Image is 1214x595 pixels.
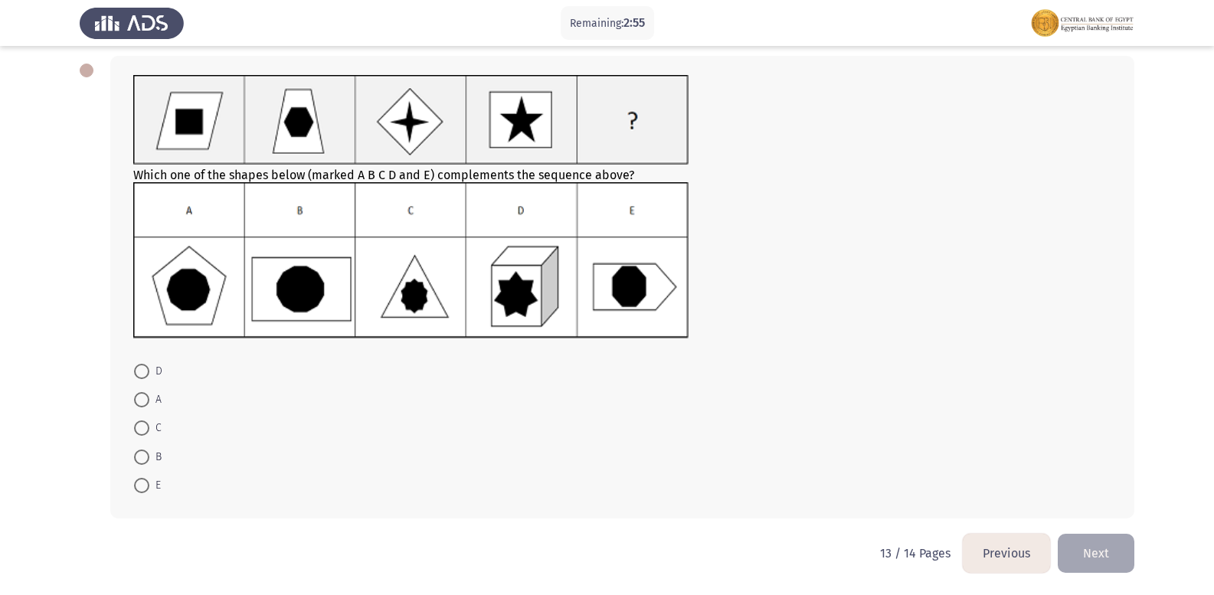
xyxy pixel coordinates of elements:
span: 2:55 [623,15,645,30]
img: UkFYMDA4M0JfQ0FUXzIwMjEucG5nMTYyMjAzMjg3MDMxMw==.png [133,182,689,338]
img: Assessment logo of FOCUS Assessment 3 Modules EN [1030,2,1134,44]
span: D [149,362,162,381]
p: 13 / 14 Pages [880,546,951,561]
img: UkFYMDA4M0FfMjAyMS5wbmcxNjIyMDMyODMxMzEy.png [133,75,689,165]
button: load next page [1058,534,1134,573]
span: E [149,476,161,495]
div: Which one of the shapes below (marked A B C D and E) complements the sequence above? [133,75,1111,342]
span: B [149,448,162,466]
button: load previous page [963,534,1050,573]
span: C [149,419,162,437]
span: A [149,391,162,409]
p: Remaining: [570,14,645,33]
img: Assess Talent Management logo [80,2,184,44]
